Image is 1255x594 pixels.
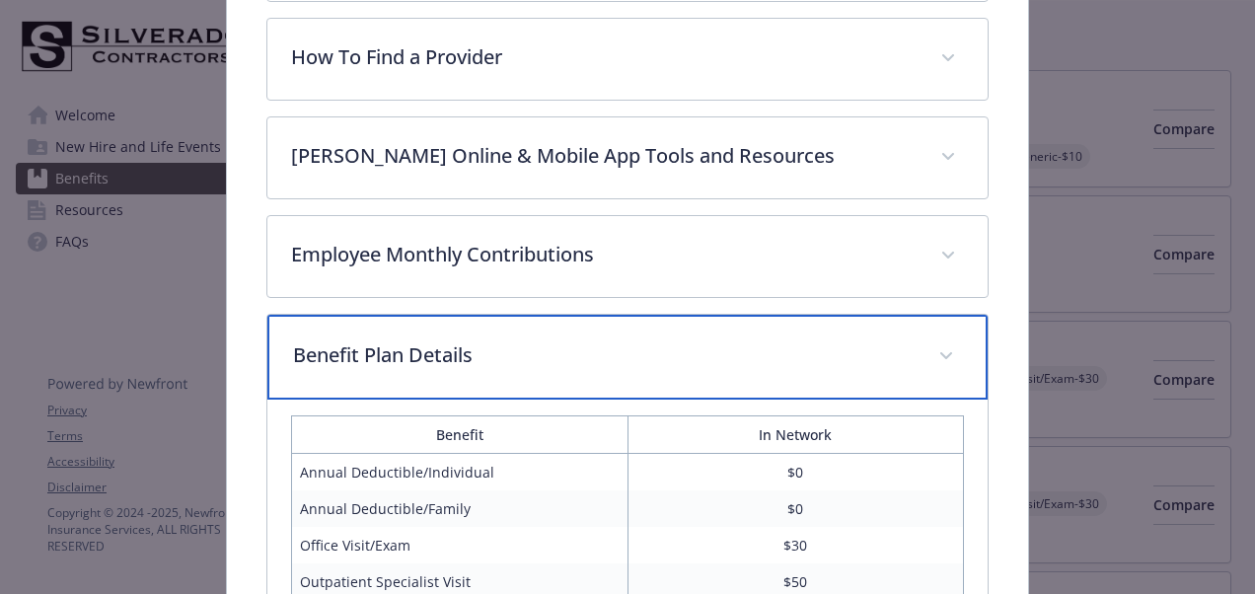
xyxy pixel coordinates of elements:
td: $0 [627,490,964,527]
div: Employee Monthly Contributions [267,216,988,297]
div: How To Find a Provider [267,19,988,100]
th: Benefit [291,415,627,453]
td: $0 [627,453,964,490]
p: Benefit Plan Details [293,340,915,370]
td: Annual Deductible/Family [291,490,627,527]
p: Employee Monthly Contributions [291,240,917,269]
div: Benefit Plan Details [267,315,988,400]
td: $30 [627,527,964,563]
p: [PERSON_NAME] Online & Mobile App Tools and Resources [291,141,917,171]
td: Annual Deductible/Individual [291,453,627,490]
p: How To Find a Provider [291,42,917,72]
td: Office Visit/Exam [291,527,627,563]
th: In Network [627,415,964,453]
div: [PERSON_NAME] Online & Mobile App Tools and Resources [267,117,988,198]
